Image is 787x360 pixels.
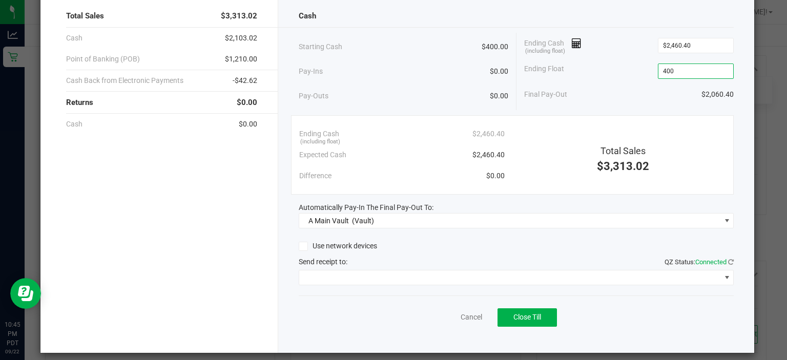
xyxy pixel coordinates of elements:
span: (including float) [525,47,565,56]
span: Close Till [513,313,541,321]
span: Pay-Outs [299,91,328,101]
span: Starting Cash [299,41,342,52]
span: $2,060.40 [701,89,734,100]
span: Ending Cash [299,129,339,139]
span: -$42.62 [233,75,257,86]
span: $1,210.00 [225,54,257,65]
span: $3,313.02 [597,160,649,173]
span: $0.00 [490,91,508,101]
span: Ending Float [524,63,564,79]
iframe: Resource center [10,278,41,309]
span: $0.00 [239,119,257,130]
span: QZ Status: [665,258,734,266]
span: $0.00 [490,66,508,77]
span: Cash [66,119,82,130]
span: Connected [695,258,727,266]
span: Final Pay-Out [524,89,567,100]
span: (Vault) [352,217,374,225]
span: Cash [299,10,316,22]
span: Ending Cash [524,38,582,53]
span: Point of Banking (POB) [66,54,140,65]
span: $2,460.40 [472,150,505,160]
span: Automatically Pay-In The Final Pay-Out To: [299,203,433,211]
span: Difference [299,171,332,181]
span: A Main Vault [308,217,349,225]
span: $0.00 [486,171,505,181]
span: Cash Back from Electronic Payments [66,75,183,86]
button: Close Till [498,308,557,327]
span: Cash [66,33,82,44]
span: $2,460.40 [472,129,505,139]
span: $3,313.02 [221,10,257,22]
span: Total Sales [66,10,104,22]
label: Use network devices [299,241,377,251]
span: Send receipt to: [299,258,347,266]
a: Cancel [461,312,482,323]
span: Expected Cash [299,150,346,160]
span: $0.00 [237,97,257,109]
span: (including float) [300,138,340,146]
span: Pay-Ins [299,66,323,77]
span: Total Sales [600,145,646,156]
span: $2,103.02 [225,33,257,44]
div: Returns [66,92,258,114]
span: $400.00 [482,41,508,52]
